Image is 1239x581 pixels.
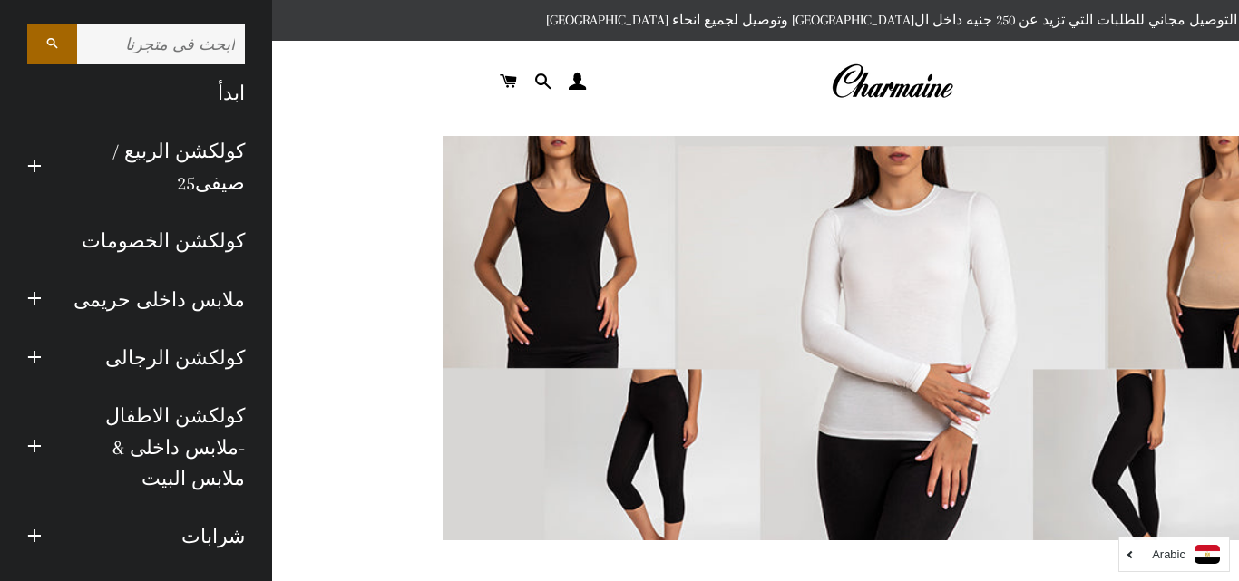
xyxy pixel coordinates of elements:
[55,329,259,387] a: كولكشن الرجالى
[55,271,259,329] a: ملابس داخلى حريمى
[55,387,259,508] a: كولكشن الاطفال -ملابس داخلى & ملابس البيت
[1128,545,1220,564] a: Arabic
[831,62,953,102] img: Charmaine Egypt
[1152,548,1185,560] i: Arabic
[55,122,259,212] a: كولكشن الربيع / صيفى25
[77,24,245,64] input: ابحث في متجرنا
[14,212,259,270] a: كولكشن الخصومات
[14,64,259,122] a: ابدأ
[55,508,259,566] a: شرابات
